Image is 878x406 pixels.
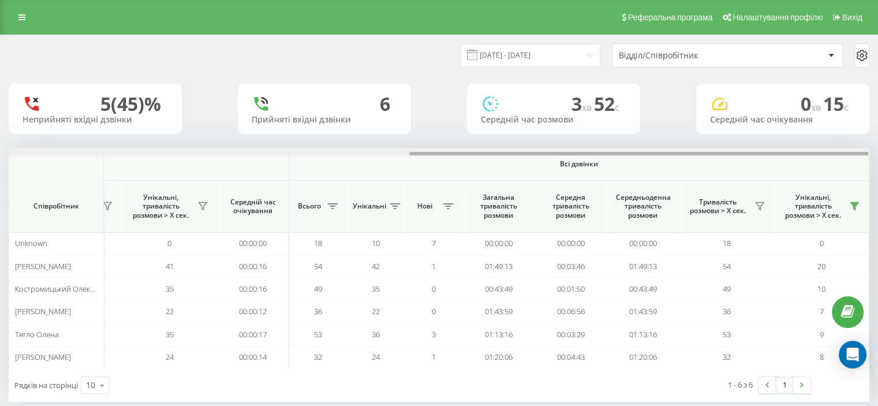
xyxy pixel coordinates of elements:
span: 22 [372,306,380,316]
span: 53 [723,329,731,340]
span: 15 [823,91,849,116]
span: Середній час очікування [226,198,280,215]
span: 7 [432,238,436,248]
span: 35 [166,284,174,294]
span: 36 [372,329,380,340]
div: Середній час очікування [710,115,855,125]
div: Неприйняті вхідні дзвінки [23,115,168,125]
span: 0 [167,238,171,248]
td: 00:43:49 [462,278,535,300]
span: 54 [314,261,322,271]
span: 7 [820,306,824,316]
span: Середньоденна тривалість розмови [615,193,670,220]
span: Унікальні, тривалість розмови > Х сек. [128,193,194,220]
span: Унікальні [353,202,386,211]
td: 00:00:17 [217,323,289,345]
td: 00:00:16 [217,255,289,277]
span: 36 [723,306,731,316]
td: 00:00:00 [607,232,679,255]
span: [PERSON_NAME] [15,261,71,271]
td: 00:03:29 [535,323,607,345]
div: 1 - 6 з 6 [728,379,753,390]
span: 54 [723,261,731,271]
span: Костромицький Олександр [15,284,111,294]
span: Всі дзвінки [323,159,835,169]
td: 00:00:12 [217,300,289,323]
div: Середній час розмови [481,115,626,125]
td: 01:20:06 [607,346,679,368]
td: 00:00:00 [535,232,607,255]
td: 00:03:46 [535,255,607,277]
span: Unknown [15,238,47,248]
span: 53 [314,329,322,340]
span: 24 [166,352,174,362]
span: Співробітник [18,202,94,211]
span: 1 [432,352,436,362]
span: c [844,101,849,114]
span: 52 [594,91,619,116]
td: 01:49:13 [462,255,535,277]
span: 3 [571,91,594,116]
td: 00:43:49 [607,278,679,300]
td: 01:13:16 [607,323,679,345]
div: Open Intercom Messenger [839,341,866,368]
span: 36 [314,306,322,316]
div: 5 (45)% [100,93,161,115]
td: 00:00:00 [217,232,289,255]
span: 49 [723,284,731,294]
span: [PERSON_NAME] [15,352,71,362]
span: 0 [801,91,823,116]
span: хв [811,101,823,114]
span: Унікальні, тривалість розмови > Х сек. [780,193,846,220]
span: Тягло Олена [15,329,59,340]
span: 32 [723,352,731,362]
span: Нові [410,202,439,211]
div: 6 [380,93,390,115]
span: 10 [372,238,380,248]
span: 32 [314,352,322,362]
td: 01:49:13 [607,255,679,277]
td: 01:43:59 [462,300,535,323]
span: 20 [817,261,825,271]
span: 24 [372,352,380,362]
span: 22 [166,306,174,316]
span: Вихід [842,13,862,22]
span: Реферальна програма [628,13,713,22]
div: 10 [86,379,95,391]
td: 01:43:59 [607,300,679,323]
span: Налаштування профілю [733,13,823,22]
span: c [615,101,619,114]
span: 41 [166,261,174,271]
span: 18 [723,238,731,248]
td: 01:13:16 [462,323,535,345]
span: 8 [820,352,824,362]
a: 1 [776,377,793,393]
span: 0 [432,306,436,316]
span: 0 [820,238,824,248]
td: 00:06:56 [535,300,607,323]
td: 00:04:43 [535,346,607,368]
span: 18 [314,238,322,248]
span: 9 [820,329,824,340]
span: 49 [314,284,322,294]
span: Рядків на сторінці [14,380,78,390]
span: [PERSON_NAME] [15,306,71,316]
span: хв [582,101,594,114]
span: 0 [432,284,436,294]
td: 00:00:00 [462,232,535,255]
span: Загальна тривалість розмови [471,193,526,220]
span: 10 [817,284,825,294]
span: Всього [295,202,324,211]
div: Відділ/Співробітник [619,51,757,61]
span: 35 [166,329,174,340]
span: Середня тривалість розмови [543,193,598,220]
td: 01:20:06 [462,346,535,368]
td: 00:00:16 [217,278,289,300]
span: 35 [372,284,380,294]
span: 3 [432,329,436,340]
span: 1 [432,261,436,271]
span: 42 [372,261,380,271]
div: Прийняті вхідні дзвінки [252,115,397,125]
td: 00:01:50 [535,278,607,300]
td: 00:00:14 [217,346,289,368]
